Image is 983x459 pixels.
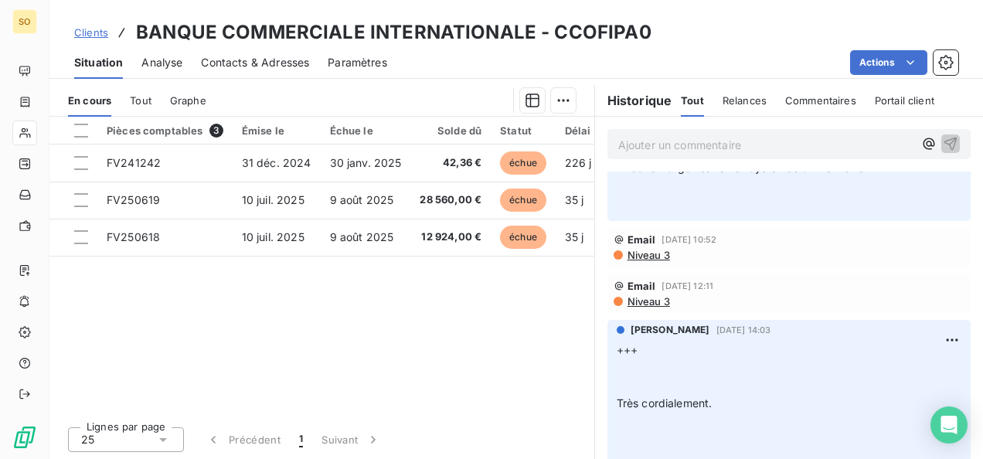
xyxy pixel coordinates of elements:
span: échue [500,189,546,212]
div: Solde dû [420,124,481,137]
span: 3 [209,124,223,138]
span: FV241242 [107,156,161,169]
a: Clients [74,25,108,40]
span: Niveau 3 [626,295,670,308]
span: Très cordialement. [617,396,713,410]
div: Open Intercom Messenger [930,406,968,444]
span: 35 j [565,193,584,206]
span: échue [500,151,546,175]
div: Émise le [242,124,311,137]
span: 10 juil. 2025 [242,230,304,243]
span: 10 juil. 2025 [242,193,304,206]
h3: BANQUE COMMERCIALE INTERNATIONALE - CCOFIPA0 [136,19,651,46]
div: SO [12,9,37,34]
h6: Historique [595,91,672,110]
span: [DATE] 10:52 [662,235,716,244]
img: Logo LeanPay [12,425,37,450]
span: [DATE] 14:03 [716,325,771,335]
span: 12 924,00 € [420,229,481,245]
span: Commentaires [785,94,856,107]
div: Échue le [330,124,402,137]
span: Email [628,233,656,246]
div: Pièces comptables [107,124,223,138]
span: Graphe [170,94,206,107]
div: Délai [565,124,607,137]
span: Paramètres [328,55,387,70]
span: 35 j [565,230,584,243]
button: 1 [290,423,312,456]
span: échue [500,226,546,249]
span: Contacts & Adresses [201,55,309,70]
span: Portail client [875,94,934,107]
span: FV250619 [107,193,160,206]
span: Email [628,280,656,292]
span: En cours [68,94,111,107]
div: Statut [500,124,546,137]
span: FV250618 [107,230,160,243]
span: 25 [81,432,94,447]
button: Précédent [196,423,290,456]
button: Suivant [312,423,390,456]
span: [DATE] 12:11 [662,281,713,291]
button: Actions [850,50,927,75]
span: Clients [74,26,108,39]
span: 30 janv. 2025 [330,156,402,169]
span: [PERSON_NAME] [631,323,710,337]
span: 42,36 € [420,155,481,171]
span: +++ [617,343,638,356]
span: Situation [74,55,123,70]
span: Tout [681,94,704,107]
span: Direction Organisation et Systèmes d’Information [617,161,870,174]
span: Tout [130,94,151,107]
span: 226 j [565,156,592,169]
span: Niveau 3 [626,249,670,261]
span: 1 [299,432,303,447]
span: 31 déc. 2024 [242,156,311,169]
span: Relances [723,94,767,107]
span: 9 août 2025 [330,193,394,206]
span: 28 560,00 € [420,192,481,208]
span: 9 août 2025 [330,230,394,243]
span: Analyse [141,55,182,70]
